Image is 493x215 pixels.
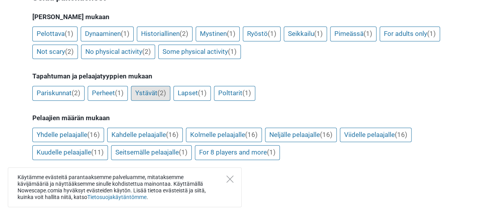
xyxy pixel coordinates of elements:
[195,145,280,160] a: For 8 players and more(1)
[186,128,262,142] a: Kolmelle pelaajalle(16)
[380,27,440,41] a: For adults only(1)
[8,167,242,207] div: Käytämme evästeitä parantaaksemme palveluamme, mitataksemme kävijämääriä ja näyttääksemme sinulle...
[427,30,436,37] span: (1)
[265,128,337,142] a: Neljälle pelaajalle(16)
[158,44,241,59] a: Some physical activity(1)
[32,114,461,122] h5: Pelaajien määrän mukaan
[32,128,104,142] a: Yhdelle pelaajalle(16)
[65,48,74,55] span: (2)
[72,89,80,97] span: (2)
[142,48,151,55] span: (2)
[32,173,461,181] h5: [PERSON_NAME] ja arvosteluiden mukaan
[115,89,124,97] span: (1)
[214,86,255,101] a: Polttarit(1)
[32,44,78,59] a: Not scary(2)
[111,145,192,160] a: Seitsemälle pelaajalle(1)
[340,128,412,142] a: Viidelle pelaajalle(16)
[88,86,128,101] a: Perheet(1)
[65,30,73,37] span: (1)
[32,145,108,160] a: Kuudelle pelaajalle(11)
[173,86,211,101] a: Lapset(1)
[227,30,235,37] span: (1)
[320,131,332,139] span: (16)
[268,30,276,37] span: (1)
[180,30,188,37] span: (2)
[228,48,237,55] span: (1)
[157,89,166,97] span: (2)
[267,148,276,156] span: (1)
[198,89,207,97] span: (1)
[314,30,323,37] span: (1)
[131,86,170,101] a: Ystävät(2)
[137,27,193,41] a: Historiallinen(2)
[364,30,372,37] span: (1)
[242,89,251,97] span: (1)
[91,148,104,156] span: (11)
[81,44,155,59] a: No physical activity(2)
[330,27,376,41] a: Pimeässä(1)
[243,27,281,41] a: Ryöstö(1)
[121,30,129,37] span: (1)
[107,128,183,142] a: Kahdelle pelaajalle(16)
[284,27,327,41] a: Seikkailu(1)
[32,27,78,41] a: Pelottava(1)
[32,86,85,101] a: Pariskunnat(2)
[87,194,147,200] a: Tietosuojakäytäntömme
[32,72,461,80] h5: Tapahtuman ja pelaajatyyppien mukaan
[32,13,461,21] h5: [PERSON_NAME] mukaan
[87,131,100,139] span: (16)
[196,27,240,41] a: Mystinen(1)
[226,176,233,183] button: Close
[166,131,178,139] span: (16)
[179,148,187,156] span: (1)
[245,131,258,139] span: (16)
[81,27,134,41] a: Dynaaminen(1)
[395,131,407,139] span: (16)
